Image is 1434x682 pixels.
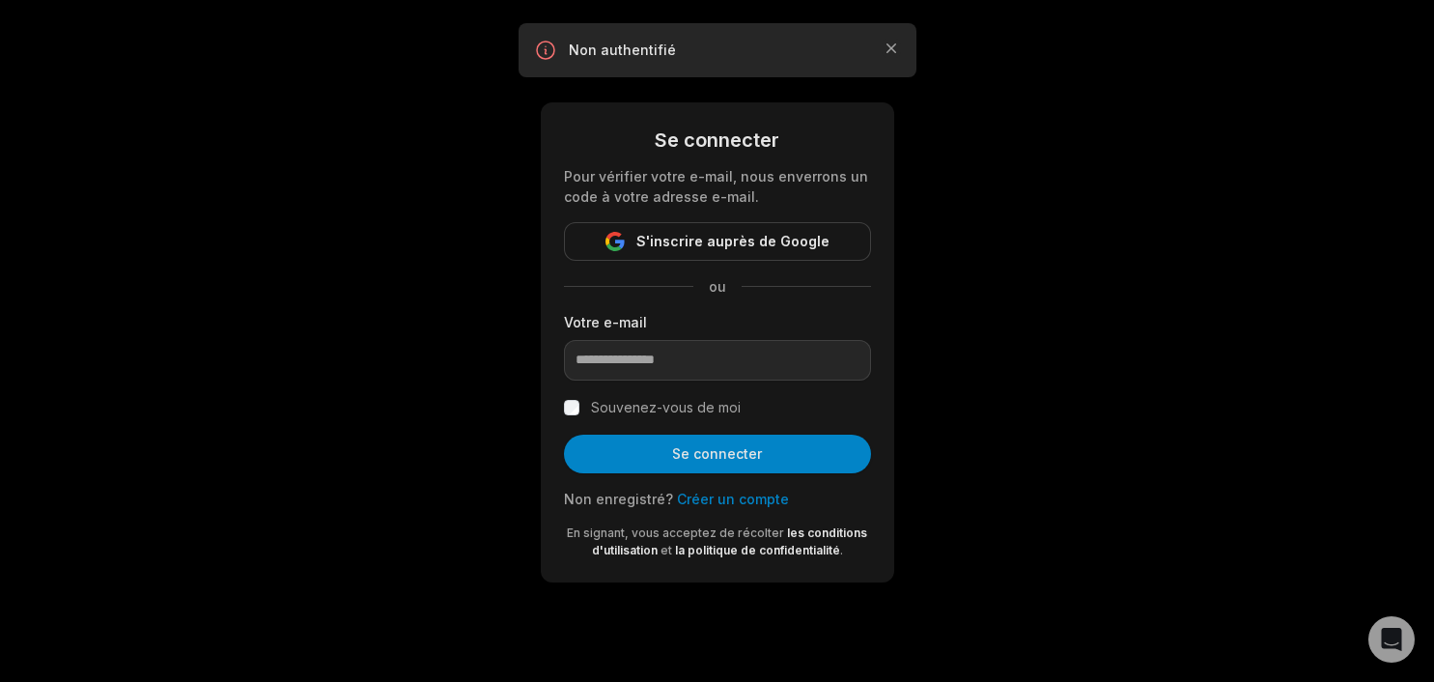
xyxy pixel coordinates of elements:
[840,543,843,557] span: .
[661,543,672,557] span: et
[591,396,741,419] label: Souvenez-vous de moi
[688,543,840,557] a: politique de confidentialité
[1368,616,1415,663] div: Open Intercom Messenger
[564,491,673,507] span: Non enregistré?
[564,166,871,207] div: Pour vérifier votre e-mail, nous enverrons un code à votre adresse e-mail.
[636,230,829,253] span: S'inscrire auprès de Google
[677,491,789,507] a: Créer un compte
[564,312,871,332] label: Votre e-mail
[675,543,685,557] a: la
[567,526,784,540] span: En signant, vous acceptez de récolter
[564,435,871,473] button: Se connecter
[693,276,742,297] span: ou
[592,526,868,557] a: les conditions d'utilisation
[564,222,871,261] button: S'inscrire auprès de Google
[569,41,866,60] p: Non authentifié
[564,126,871,155] div: Se connecter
